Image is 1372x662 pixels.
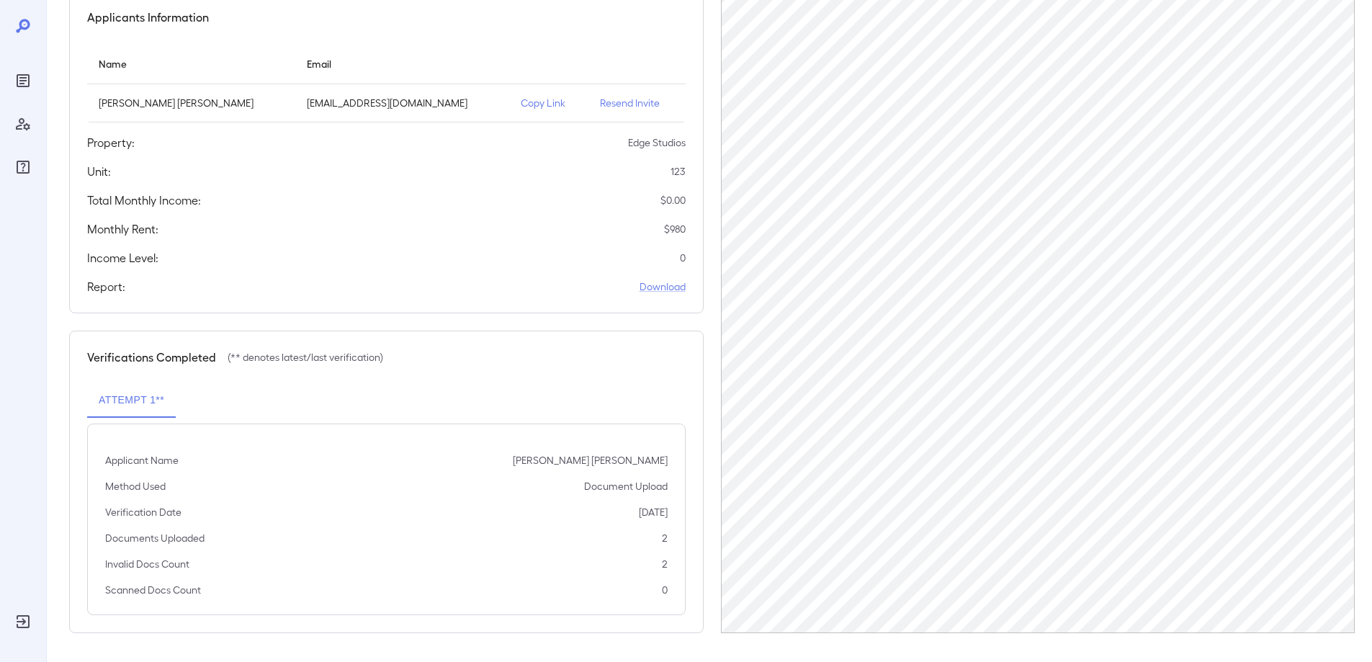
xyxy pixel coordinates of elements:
p: 0 [662,583,668,597]
p: Applicant Name [105,453,179,468]
h5: Monthly Rent: [87,220,158,238]
p: Resend Invite [600,96,673,110]
p: Scanned Docs Count [105,583,201,597]
div: FAQ [12,156,35,179]
p: $ 980 [664,222,686,236]
p: Method Used [105,479,166,493]
h5: Total Monthly Income: [87,192,201,209]
h5: Report: [87,278,125,295]
p: 2 [662,531,668,545]
p: Copy Link [521,96,577,110]
p: (** denotes latest/last verification) [228,350,383,364]
div: Manage Users [12,112,35,135]
p: 2 [662,557,668,571]
div: Reports [12,69,35,92]
p: [DATE] [639,505,668,519]
h5: Unit: [87,163,111,180]
p: Document Upload [584,479,668,493]
h5: Property: [87,134,135,151]
p: Edge Studios [628,135,686,150]
a: Download [640,279,686,294]
th: Email [295,43,510,84]
p: Verification Date [105,505,181,519]
h5: Verifications Completed [87,349,216,366]
p: 0 [680,251,686,265]
h5: Applicants Information [87,9,209,26]
p: Invalid Docs Count [105,557,189,571]
h5: Income Level: [87,249,158,267]
p: Documents Uploaded [105,531,205,545]
div: Log Out [12,610,35,633]
p: [EMAIL_ADDRESS][DOMAIN_NAME] [307,96,498,110]
p: [PERSON_NAME] [PERSON_NAME] [513,453,668,468]
p: 123 [671,164,686,179]
th: Name [87,43,295,84]
table: simple table [87,43,686,122]
p: $ 0.00 [660,193,686,207]
button: Attempt 1** [87,383,176,418]
p: [PERSON_NAME] [PERSON_NAME] [99,96,284,110]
